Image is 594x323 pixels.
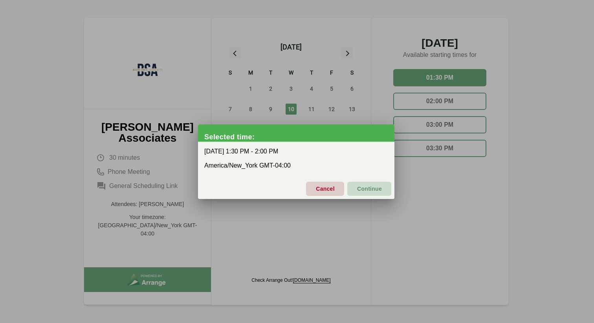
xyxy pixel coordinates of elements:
button: Continue [347,182,391,196]
span: Cancel [315,181,335,197]
span: Continue [357,181,382,197]
div: [DATE] 1:30 PM - 2:00 PM America/New_York GMT-04:00 [198,142,394,175]
button: Cancel [306,182,344,196]
div: Selected time: [204,133,394,141]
